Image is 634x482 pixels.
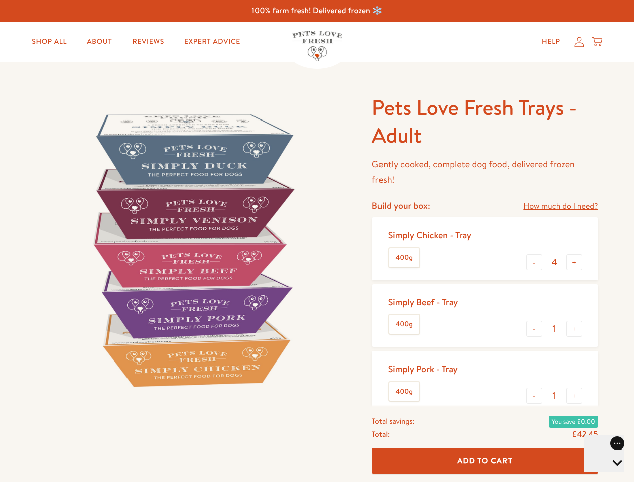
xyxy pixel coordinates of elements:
[584,435,624,472] iframe: Gorgias live chat messenger
[372,157,598,187] p: Gently cooked, complete dog food, delivered frozen fresh!
[566,388,582,404] button: +
[292,31,342,61] img: Pets Love Fresh
[36,94,348,406] img: Pets Love Fresh Trays - Adult
[388,363,458,375] div: Simply Pork - Tray
[124,32,172,52] a: Reviews
[176,32,248,52] a: Expert Advice
[534,32,568,52] a: Help
[372,200,430,211] h4: Build your box:
[549,416,598,428] span: You save £0.00
[79,32,120,52] a: About
[388,296,458,308] div: Simply Beef - Tray
[566,254,582,270] button: +
[566,321,582,337] button: +
[523,200,598,213] a: How much do I need?
[372,94,598,149] h1: Pets Love Fresh Trays - Adult
[389,248,419,267] label: 400g
[372,428,390,441] span: Total:
[572,429,598,440] span: £42.45
[372,415,415,428] span: Total savings:
[24,32,75,52] a: Shop All
[372,448,598,474] button: Add To Cart
[389,315,419,334] label: 400g
[526,321,542,337] button: -
[457,455,513,466] span: Add To Cart
[388,229,471,241] div: Simply Chicken - Tray
[526,254,542,270] button: -
[526,388,542,404] button: -
[389,382,419,401] label: 400g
